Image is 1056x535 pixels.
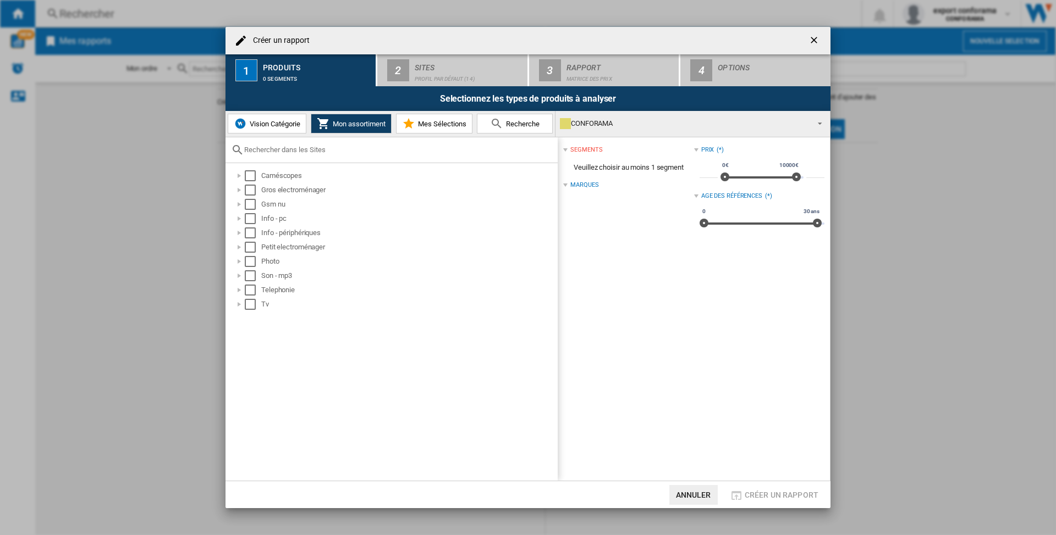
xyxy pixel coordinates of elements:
[261,270,556,281] div: Son - mp3
[235,59,257,81] div: 1
[263,59,371,70] div: Produits
[330,120,386,128] span: Mon assortiment
[718,59,826,70] div: Options
[261,170,556,181] div: Caméscopes
[570,146,602,154] div: segments
[701,146,714,154] div: Prix
[245,285,261,296] md-checkbox: Select
[560,116,808,131] div: CONFORAMA
[415,120,466,128] span: Mes Sélections
[503,120,540,128] span: Recherche
[539,59,561,81] div: 3
[226,54,377,86] button: 1 Produits 0 segments
[263,70,371,82] div: 0 segments
[261,242,556,253] div: Petit electroménager
[261,285,556,296] div: Telephonie
[802,207,821,216] span: 30 ans
[387,59,409,81] div: 2
[477,114,553,133] button: Recherche
[245,242,261,253] md-checkbox: Select
[234,117,247,130] img: wiser-icon-blue.png
[529,54,680,86] button: 3 Rapport Matrice des prix
[566,59,675,70] div: Rapport
[244,146,552,154] input: Rechercher dans les Sites
[245,256,261,267] md-checkbox: Select
[721,161,730,170] span: 0€
[228,114,306,133] button: Vision Catégorie
[701,192,762,200] div: Age des références
[415,70,523,82] div: Profil par défaut (14)
[247,120,300,128] span: Vision Catégorie
[690,59,712,81] div: 4
[809,35,822,48] ng-md-icon: getI18NText('BUTTONS.CLOSE_DIALOG')
[261,227,556,238] div: Info - périphériques
[570,181,598,190] div: Marques
[261,199,556,210] div: Gsm nu
[566,70,675,82] div: Matrice des prix
[245,185,261,196] md-checkbox: Select
[745,491,818,499] span: Créer un rapport
[245,227,261,238] md-checkbox: Select
[669,485,718,505] button: Annuler
[377,54,529,86] button: 2 Sites Profil par défaut (14)
[245,270,261,281] md-checkbox: Select
[226,86,831,111] div: Selectionnez les types de produits à analyser
[245,199,261,210] md-checkbox: Select
[261,185,556,196] div: Gros electroménager
[311,114,392,133] button: Mon assortiment
[778,161,800,170] span: 10000€
[248,35,310,46] h4: Créer un rapport
[245,299,261,310] md-checkbox: Select
[245,170,261,181] md-checkbox: Select
[727,485,822,505] button: Créer un rapport
[261,256,556,267] div: Photo
[415,59,523,70] div: Sites
[261,299,556,310] div: Tv
[245,213,261,224] md-checkbox: Select
[563,157,694,178] span: Veuillez choisir au moins 1 segment
[396,114,472,133] button: Mes Sélections
[680,54,831,86] button: 4 Options
[261,213,556,224] div: Info - pc
[804,30,826,52] button: getI18NText('BUTTONS.CLOSE_DIALOG')
[701,207,707,216] span: 0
